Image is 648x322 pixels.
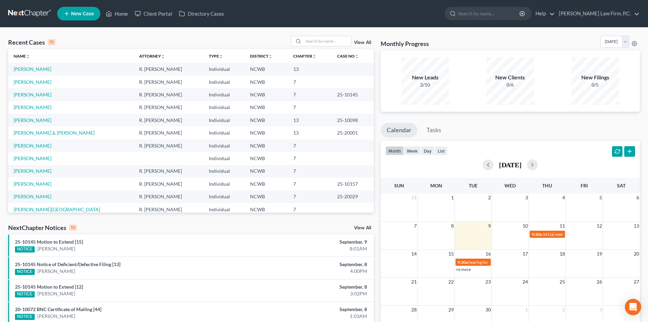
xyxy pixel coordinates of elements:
[288,101,332,114] td: 7
[617,183,626,188] span: Sat
[15,261,120,267] a: 25-10145 Notice of Deficient/Defective Filing [13]
[203,152,245,165] td: Individual
[203,178,245,190] td: Individual
[499,161,521,168] h2: [DATE]
[559,222,566,230] span: 11
[332,88,374,101] td: 25-10145
[337,53,359,59] a: Case Nounfold_more
[131,7,176,20] a: Client Portal
[385,146,404,155] button: month
[487,194,492,202] span: 2
[134,190,203,203] td: R. [PERSON_NAME]
[448,278,454,286] span: 22
[139,53,165,59] a: Attorneyunfold_more
[354,40,371,45] a: View All
[245,203,288,216] td: NCWB
[8,224,77,232] div: NextChapter Notices
[14,53,30,59] a: Nameunfold_more
[599,194,603,202] span: 5
[542,183,552,188] span: Thu
[245,114,288,126] td: NCWB
[134,126,203,139] td: R. [PERSON_NAME]
[596,278,603,286] span: 26
[411,306,417,314] span: 28
[245,139,288,152] td: NCWB
[525,306,529,314] span: 1
[332,114,374,126] td: 25-10098
[14,92,51,97] a: [PERSON_NAME]
[254,239,367,245] div: September, 9
[254,313,367,320] div: 1:03AM
[485,250,492,258] span: 16
[203,114,245,126] td: Individual
[134,203,203,216] td: R. [PERSON_NAME]
[134,76,203,88] td: R. [PERSON_NAME]
[134,139,203,152] td: R. [PERSON_NAME]
[486,74,534,81] div: New Clients
[250,53,272,59] a: Districtunfold_more
[203,203,245,216] td: Individual
[288,76,332,88] td: 7
[288,190,332,203] td: 7
[134,63,203,75] td: R. [PERSON_NAME]
[15,239,83,245] a: 25-10145 Motion to Extend [15]
[522,278,529,286] span: 24
[633,250,640,258] span: 20
[288,114,332,126] td: 13
[203,139,245,152] td: Individual
[355,55,359,59] i: unfold_more
[332,178,374,190] td: 25-10157
[504,183,516,188] span: Wed
[15,291,35,297] div: NOTICE
[430,183,442,188] span: Mon
[596,222,603,230] span: 12
[14,117,51,123] a: [PERSON_NAME]
[15,284,83,290] a: 25-10145 Motion to Extend [12]
[14,155,51,161] a: [PERSON_NAME]
[134,101,203,114] td: R. [PERSON_NAME]
[559,250,566,258] span: 18
[161,55,165,59] i: unfold_more
[254,306,367,313] div: September, 8
[254,268,367,275] div: 4:00PM
[15,269,35,275] div: NOTICE
[71,11,94,16] span: New Case
[411,194,417,202] span: 31
[469,183,478,188] span: Tue
[245,76,288,88] td: NCWB
[401,81,449,88] div: 2/10
[354,226,371,230] a: View All
[203,165,245,178] td: Individual
[448,306,454,314] span: 29
[15,306,101,312] a: 20-10072 BNC Certificate of Mailing [44]
[245,190,288,203] td: NCWB
[599,306,603,314] span: 3
[633,278,640,286] span: 27
[288,152,332,165] td: 7
[485,278,492,286] span: 23
[450,194,454,202] span: 1
[303,36,351,46] input: Search by name...
[559,278,566,286] span: 25
[134,88,203,101] td: R. [PERSON_NAME]
[14,130,95,136] a: [PERSON_NAME] & [PERSON_NAME]
[14,168,51,174] a: [PERSON_NAME]
[456,267,471,272] a: +6 more
[134,165,203,178] td: R. [PERSON_NAME]
[555,7,639,20] a: [PERSON_NAME] Law Firm, P.C.
[458,7,520,20] input: Search by name...
[458,260,468,265] span: 9:30a
[288,139,332,152] td: 7
[468,260,521,265] span: hearing for [PERSON_NAME]
[14,79,51,85] a: [PERSON_NAME]
[522,222,529,230] span: 10
[288,63,332,75] td: 13
[14,194,51,199] a: [PERSON_NAME]
[245,152,288,165] td: NCWB
[8,38,55,46] div: Recent Cases
[203,126,245,139] td: Individual
[254,290,367,297] div: 3:02PM
[293,53,316,59] a: Chapterunfold_more
[625,299,641,315] div: Open Intercom Messenger
[288,178,332,190] td: 7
